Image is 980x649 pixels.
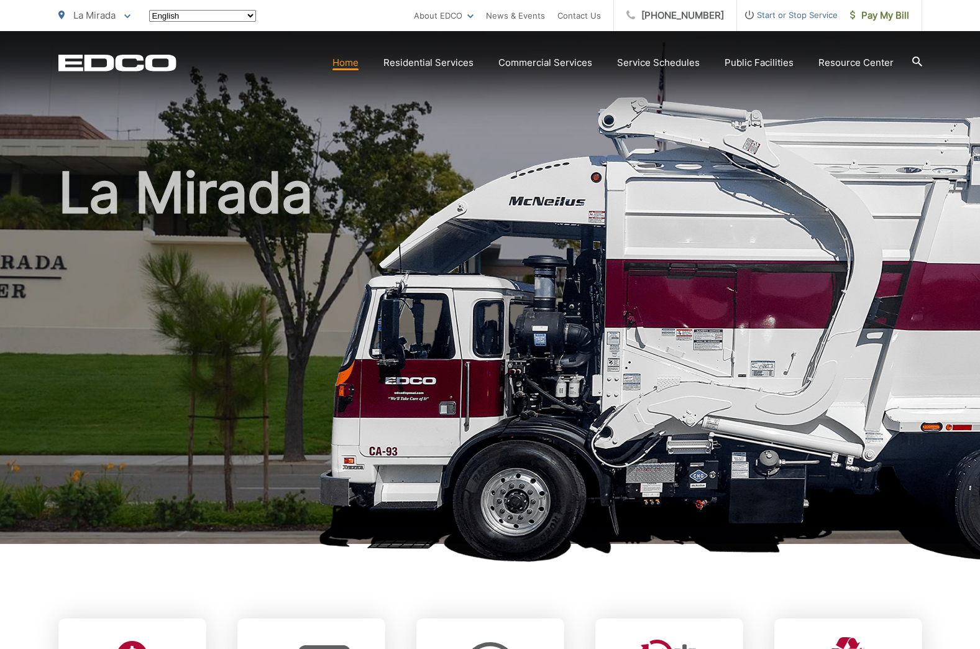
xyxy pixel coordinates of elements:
[850,8,909,23] span: Pay My Bill
[58,162,922,555] h1: La Mirada
[414,8,474,23] a: About EDCO
[498,55,592,70] a: Commercial Services
[486,8,545,23] a: News & Events
[58,54,176,71] a: EDCD logo. Return to the homepage.
[149,10,256,22] select: Select a language
[725,55,794,70] a: Public Facilities
[818,55,894,70] a: Resource Center
[557,8,601,23] a: Contact Us
[617,55,700,70] a: Service Schedules
[332,55,359,70] a: Home
[383,55,474,70] a: Residential Services
[73,9,116,21] span: La Mirada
